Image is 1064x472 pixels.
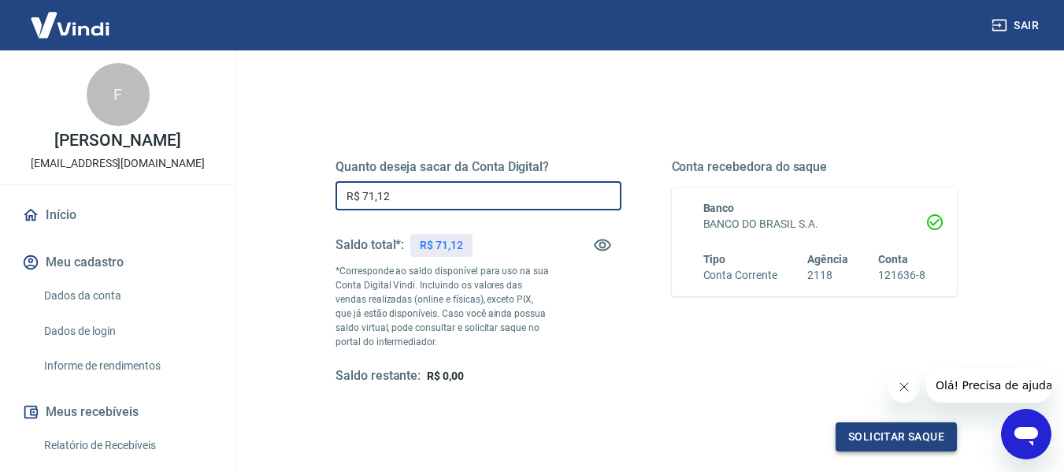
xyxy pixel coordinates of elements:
[38,429,217,462] a: Relatório de Recebíveis
[926,368,1051,403] iframe: Mensagem da empresa
[87,63,150,126] div: F
[19,395,217,429] button: Meus recebíveis
[9,11,132,24] span: Olá! Precisa de ajuda?
[427,370,464,382] span: R$ 0,00
[878,267,925,284] h6: 121636-8
[38,315,217,347] a: Dados de login
[878,253,908,266] span: Conta
[988,11,1045,40] button: Sair
[336,368,421,385] h5: Saldo restante:
[336,237,404,253] h5: Saldo total*:
[1001,409,1051,459] iframe: Botão para abrir a janela de mensagens
[807,267,848,284] h6: 2118
[336,264,550,349] p: *Corresponde ao saldo disponível para uso na sua Conta Digital Vindi. Incluindo os valores das ve...
[19,1,121,49] img: Vindi
[38,280,217,312] a: Dados da conta
[672,159,958,175] h5: Conta recebedora do saque
[19,245,217,280] button: Meu cadastro
[336,159,621,175] h5: Quanto deseja sacar da Conta Digital?
[703,267,777,284] h6: Conta Corrente
[19,198,217,232] a: Início
[38,350,217,382] a: Informe de rendimentos
[31,155,205,172] p: [EMAIL_ADDRESS][DOMAIN_NAME]
[807,253,848,266] span: Agência
[703,216,926,232] h6: BANCO DO BRASIL S.A.
[836,422,957,452] button: Solicitar saque
[420,237,463,254] p: R$ 71,12
[54,132,180,149] p: [PERSON_NAME]
[703,253,726,266] span: Tipo
[888,371,920,403] iframe: Fechar mensagem
[703,202,735,214] span: Banco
